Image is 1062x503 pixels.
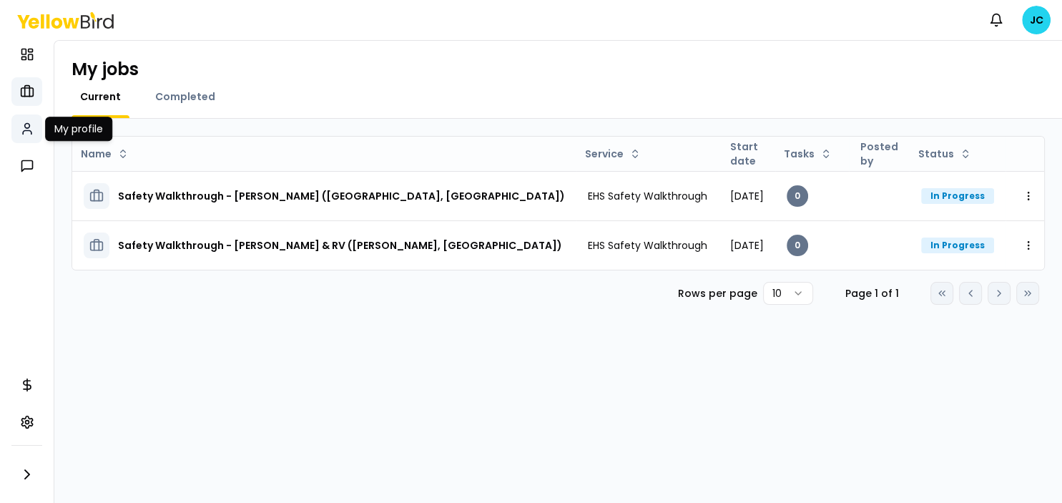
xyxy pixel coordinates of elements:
[80,89,121,104] span: Current
[118,183,565,209] h3: Safety Walkthrough - [PERSON_NAME] ([GEOGRAPHIC_DATA], [GEOGRAPHIC_DATA])
[1022,6,1051,34] span: JC
[588,238,707,253] span: EHS Safety Walkthrough
[730,238,764,253] span: [DATE]
[579,142,646,165] button: Service
[75,142,134,165] button: Name
[918,147,954,161] span: Status
[784,147,815,161] span: Tasks
[787,185,808,207] div: 0
[588,189,707,203] span: EHS Safety Walkthrough
[72,89,129,104] a: Current
[147,89,224,104] a: Completed
[849,137,910,171] th: Posted by
[921,188,994,204] div: In Progress
[81,147,112,161] span: Name
[836,286,908,301] div: Page 1 of 1
[678,286,757,301] p: Rows per page
[730,189,764,203] span: [DATE]
[72,58,139,81] h1: My jobs
[155,89,215,104] span: Completed
[913,142,977,165] button: Status
[719,137,775,171] th: Start date
[585,147,624,161] span: Service
[118,233,562,258] h3: Safety Walkthrough - [PERSON_NAME] & RV ([PERSON_NAME], [GEOGRAPHIC_DATA])
[921,238,994,253] div: In Progress
[778,142,837,165] button: Tasks
[787,235,808,256] div: 0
